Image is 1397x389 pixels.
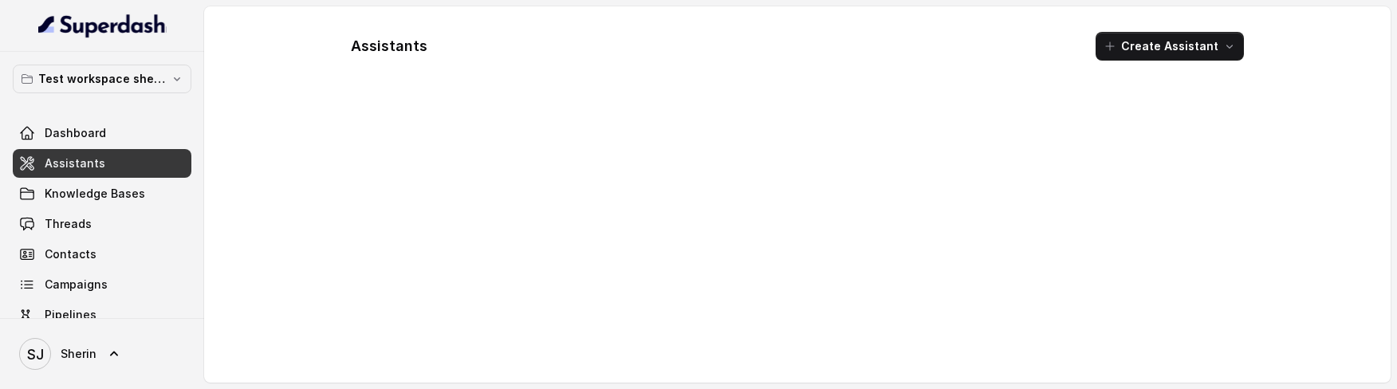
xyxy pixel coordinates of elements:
a: Sherin [13,332,191,376]
a: Pipelines [13,301,191,329]
button: Create Assistant [1096,32,1244,61]
a: Knowledge Bases [13,179,191,208]
a: Assistants [13,149,191,178]
p: Test workspace sherin - limits of workspace naming [38,69,166,88]
a: Dashboard [13,119,191,147]
a: Contacts [13,240,191,269]
h1: Assistants [351,33,427,59]
a: Threads [13,210,191,238]
a: Campaigns [13,270,191,299]
img: light.svg [38,13,167,38]
button: Test workspace sherin - limits of workspace naming [13,65,191,93]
